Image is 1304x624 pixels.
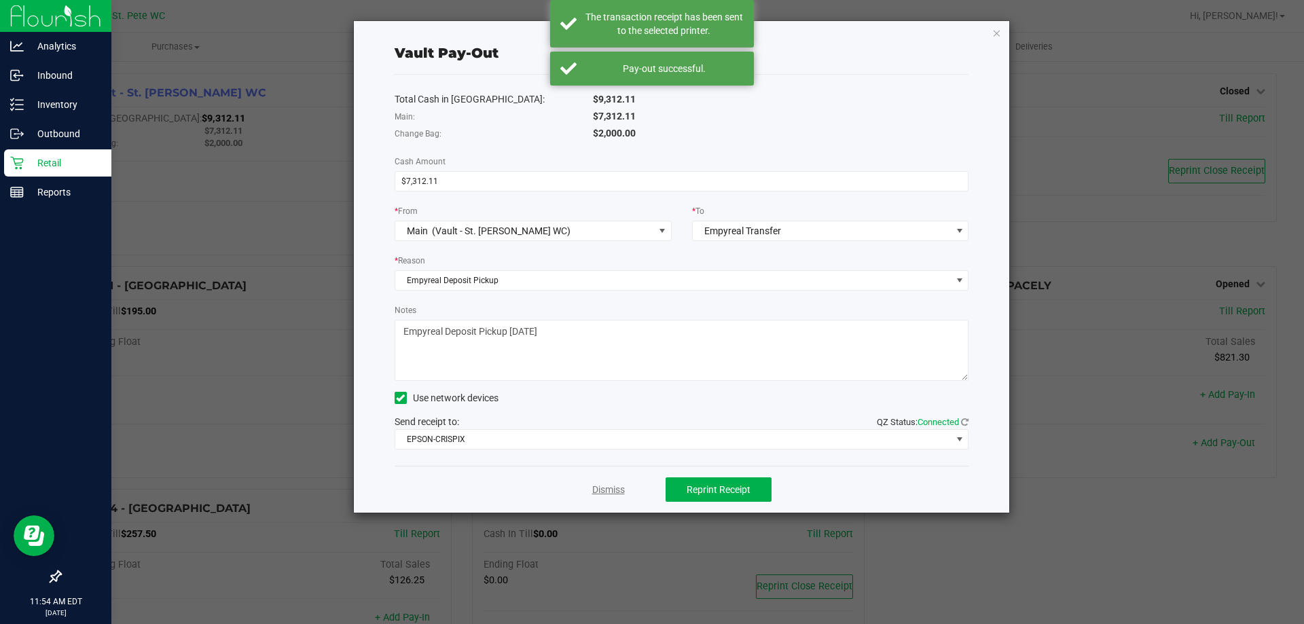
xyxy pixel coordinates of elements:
[10,98,24,111] inline-svg: Inventory
[395,157,446,166] span: Cash Amount
[593,128,636,139] span: $2,000.00
[666,477,772,502] button: Reprint Receipt
[395,430,952,449] span: EPSON-CRISPIX
[407,225,428,236] span: Main
[24,96,105,113] p: Inventory
[584,10,744,37] div: The transaction receipt has been sent to the selected printer.
[24,38,105,54] p: Analytics
[10,185,24,199] inline-svg: Reports
[918,417,959,427] span: Connected
[395,205,418,217] label: From
[877,417,968,427] span: QZ Status:
[692,205,704,217] label: To
[395,112,415,122] span: Main:
[395,271,952,290] span: Empyreal Deposit Pickup
[24,155,105,171] p: Retail
[24,126,105,142] p: Outbound
[24,184,105,200] p: Reports
[704,225,781,236] span: Empyreal Transfer
[10,69,24,82] inline-svg: Inbound
[24,67,105,84] p: Inbound
[395,391,499,405] label: Use network devices
[593,111,636,122] span: $7,312.11
[14,515,54,556] iframe: Resource center
[395,304,416,316] label: Notes
[10,39,24,53] inline-svg: Analytics
[395,255,425,267] label: Reason
[432,225,570,236] span: (Vault - St. [PERSON_NAME] WC)
[6,595,105,608] p: 11:54 AM EDT
[395,94,545,105] span: Total Cash in [GEOGRAPHIC_DATA]:
[10,156,24,170] inline-svg: Retail
[592,483,625,497] a: Dismiss
[593,94,636,105] span: $9,312.11
[584,62,744,75] div: Pay-out successful.
[687,484,750,495] span: Reprint Receipt
[6,608,105,618] p: [DATE]
[395,129,441,139] span: Change Bag:
[395,43,499,63] div: Vault Pay-Out
[395,416,459,427] span: Send receipt to:
[10,127,24,141] inline-svg: Outbound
